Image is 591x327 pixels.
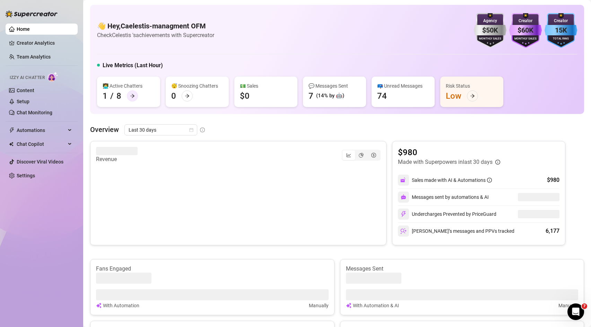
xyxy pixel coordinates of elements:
[17,159,63,165] a: Discover Viral Videos
[103,82,155,90] div: 👩‍💻 Active Chatters
[400,228,407,234] img: svg%3e
[171,82,223,90] div: 😴 Snoozing Chatters
[17,125,66,136] span: Automations
[558,302,578,309] article: Manually
[130,94,135,98] span: arrow-right
[47,72,58,82] img: AI Chatter
[308,90,313,101] div: 7
[398,147,500,158] article: $980
[96,155,138,163] article: Revenue
[129,125,193,135] span: Last 30 days
[346,265,579,273] article: Messages Sent
[240,90,250,101] div: $0
[470,94,475,98] span: arrow-right
[567,303,584,320] iframe: Intercom live chat
[342,150,381,161] div: segmented control
[545,37,577,41] div: Total Fans
[189,128,193,132] span: calendar
[398,209,496,220] div: Undercharges Prevented by PriceGuard
[398,192,489,203] div: Messages sent by automations & AI
[309,302,329,309] article: Manually
[377,82,429,90] div: 📪 Unread Messages
[96,265,329,273] article: Fans Engaged
[17,26,30,32] a: Home
[17,88,34,93] a: Content
[547,176,559,184] div: $980
[17,54,51,60] a: Team Analytics
[495,160,500,165] span: info-circle
[545,25,577,36] div: 15K
[400,211,407,217] img: svg%3e
[474,37,506,41] div: Monthly Sales
[346,302,351,309] img: svg%3e
[116,90,121,101] div: 8
[401,194,406,200] img: svg%3e
[474,13,506,48] img: silver-badge-roxG0hHS.svg
[359,153,364,158] span: pie-chart
[6,10,58,17] img: logo-BBDzfeDw.svg
[412,176,492,184] div: Sales made with AI & Automations
[545,18,577,24] div: Creator
[10,74,45,81] span: Izzy AI Chatter
[509,25,542,36] div: $60K
[371,153,376,158] span: dollar-circle
[346,153,351,158] span: line-chart
[545,13,577,48] img: blue-badge-DgoSNQY1.svg
[509,18,542,24] div: Creator
[90,124,119,135] article: Overview
[546,227,559,235] div: 6,177
[582,303,587,309] span: 7
[200,127,205,132] span: info-circle
[17,110,52,115] a: Chat Monitoring
[9,127,15,133] span: thunderbolt
[509,13,542,48] img: purple-badge-B9DA21FR.svg
[446,82,498,90] div: Risk Status
[398,158,493,166] article: Made with Superpowers in last 30 days
[398,226,514,237] div: [PERSON_NAME]’s messages and PPVs tracked
[103,90,107,101] div: 1
[96,302,102,309] img: svg%3e
[185,94,190,98] span: arrow-right
[353,302,399,309] article: With Automation & AI
[487,178,492,183] span: info-circle
[474,25,506,36] div: $50K
[400,177,407,183] img: svg%3e
[17,139,66,150] span: Chat Copilot
[103,302,139,309] article: With Automation
[171,90,176,101] div: 0
[17,173,35,178] a: Settings
[97,21,214,31] h4: 👋 Hey, Caelestis-managment OFM
[240,82,292,90] div: 💵 Sales
[308,82,360,90] div: 💬 Messages Sent
[17,37,72,48] a: Creator Analytics
[316,92,344,100] div: (14% by 🤖)
[9,142,14,147] img: Chat Copilot
[509,37,542,41] div: Monthly Sales
[17,99,29,104] a: Setup
[474,18,506,24] div: Agency
[103,61,163,70] h5: Live Metrics (Last Hour)
[377,90,387,101] div: 74
[97,31,214,39] article: Check Celestis 's achievements with Supercreator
